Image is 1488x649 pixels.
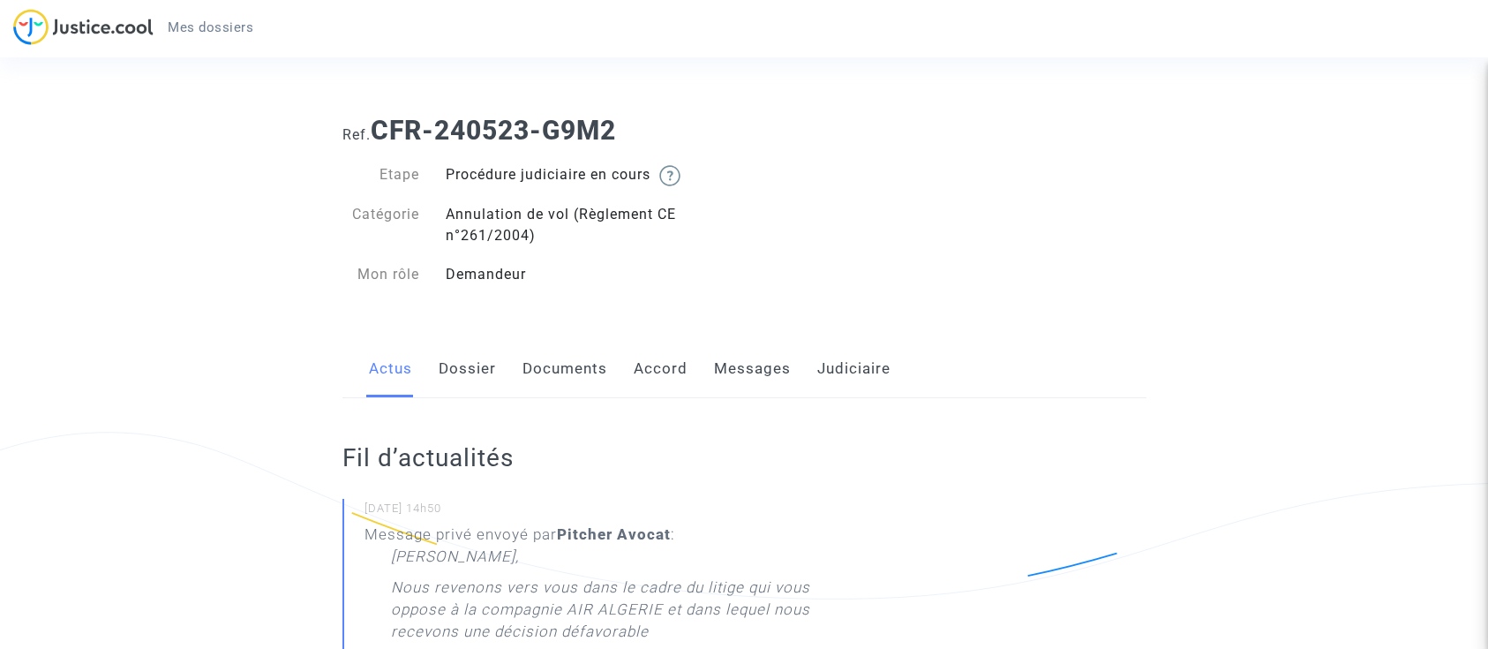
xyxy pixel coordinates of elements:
div: Procédure judiciaire en cours [432,164,744,186]
a: Accord [634,340,688,398]
a: Actus [369,340,412,398]
b: CFR-240523-G9M2 [371,115,616,146]
div: Mon rôle [329,264,433,285]
small: [DATE] 14h50 [364,501,825,524]
div: Catégorie [329,204,433,246]
a: Documents [522,340,607,398]
a: Mes dossiers [154,14,267,41]
p: [PERSON_NAME], [391,546,519,577]
div: Etape [329,164,433,186]
img: jc-logo.svg [13,9,154,45]
div: Demandeur [432,264,744,285]
span: Mes dossiers [168,19,253,35]
span: Ref. [342,126,371,143]
b: Pitcher Avocat [557,525,671,543]
img: help.svg [659,165,680,186]
a: Dossier [439,340,496,398]
div: Annulation de vol (Règlement CE n°261/2004) [432,204,744,246]
a: Judiciaire [817,340,891,398]
a: Messages [714,340,791,398]
h2: Fil d’actualités [342,442,825,473]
